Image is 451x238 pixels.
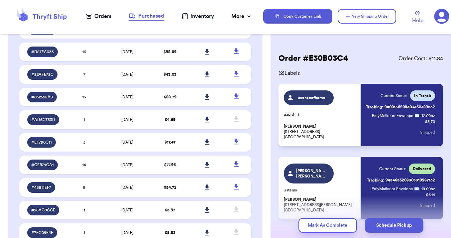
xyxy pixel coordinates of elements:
div: Purchased [129,12,164,20]
span: # EF790C11 [31,140,52,145]
span: $ 54.72 [164,185,176,189]
span: [DATE] [121,50,133,54]
span: [DATE] [121,95,133,99]
span: Order Cost: $ 11.84 [398,55,443,62]
a: 1 [434,9,449,24]
span: [PERSON_NAME] [284,197,316,202]
span: [DATE] [121,140,133,144]
p: $ 6.14 [426,192,435,197]
span: # 032528A9 [31,94,53,100]
a: Orders [86,12,111,20]
span: 1 [84,231,85,235]
span: 3 [83,140,85,144]
span: In Transit [414,93,431,98]
span: # CFB79CA1 [31,162,54,168]
button: New Shipping Order [338,9,396,24]
span: $ 88.79 [164,95,176,99]
span: [DATE] [121,72,133,76]
span: $ 5.97 [165,208,175,212]
span: $ 77.96 [164,163,176,167]
span: Tracking: [367,178,384,183]
span: : [419,113,420,118]
button: Shipped [420,125,435,140]
button: Mark As Complete [298,218,357,233]
span: [DATE] [121,185,133,189]
span: 1 [84,208,85,212]
span: 15 [82,95,86,99]
span: # 82AFE78C [31,72,54,77]
a: Tracking:9400136208303360389552 [366,102,435,112]
button: Copy Customer Link [263,9,332,24]
p: 3 items [284,187,357,193]
p: [STREET_ADDRESS][PERSON_NAME] [GEOGRAPHIC_DATA] [284,197,357,213]
p: $ 5.70 [425,119,435,124]
span: PolyMailer or Envelope ✉️ [372,187,419,191]
span: # 45811EF7 [31,185,51,190]
span: # AD6C733D [31,117,55,122]
span: $ 4.69 [165,118,175,122]
span: 12.00 oz [422,113,435,118]
a: Inventory [182,12,214,20]
a: Tracking:9434636208303319987152 [367,175,435,185]
a: Purchased [129,12,164,21]
span: Tracking: [366,104,383,110]
span: # D87EA333 [31,49,54,55]
a: Help [412,11,423,25]
h2: Order # E30B03C4 [279,53,348,64]
span: [DATE] [121,163,133,167]
button: Schedule Pickup [365,218,423,233]
span: $ 43.03 [164,72,176,76]
span: # 26AC0CCE [31,207,55,213]
span: asenseofhome [296,95,328,100]
span: # 7FC09F4F [31,230,53,235]
span: $ 8.82 [165,231,175,235]
span: $ 98.89 [164,50,176,54]
button: Shipped [420,198,435,213]
span: ( 2 ) Labels [279,69,443,77]
span: Current Status: [381,93,407,98]
span: : [419,186,420,191]
span: 9 [83,185,85,189]
span: Help [412,17,423,25]
span: 14 [82,163,86,167]
span: $ 17.47 [165,140,175,144]
span: [DATE] [121,208,133,212]
span: [DATE] [121,231,133,235]
span: PolyMailer or Envelope ✉️ [372,114,419,118]
p: [STREET_ADDRESS] [GEOGRAPHIC_DATA] [284,124,357,140]
p: gap shirt [284,112,357,117]
span: Delivered [413,166,431,172]
span: [DATE] [121,118,133,122]
span: 16 [82,50,86,54]
span: 7 [83,72,85,76]
span: 1 [84,118,85,122]
span: [PERSON_NAME].[PERSON_NAME] [296,168,328,179]
span: Current Status: [379,166,406,172]
div: More [231,12,252,20]
span: 18.00 oz [421,186,435,191]
span: [PERSON_NAME] [284,124,316,129]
